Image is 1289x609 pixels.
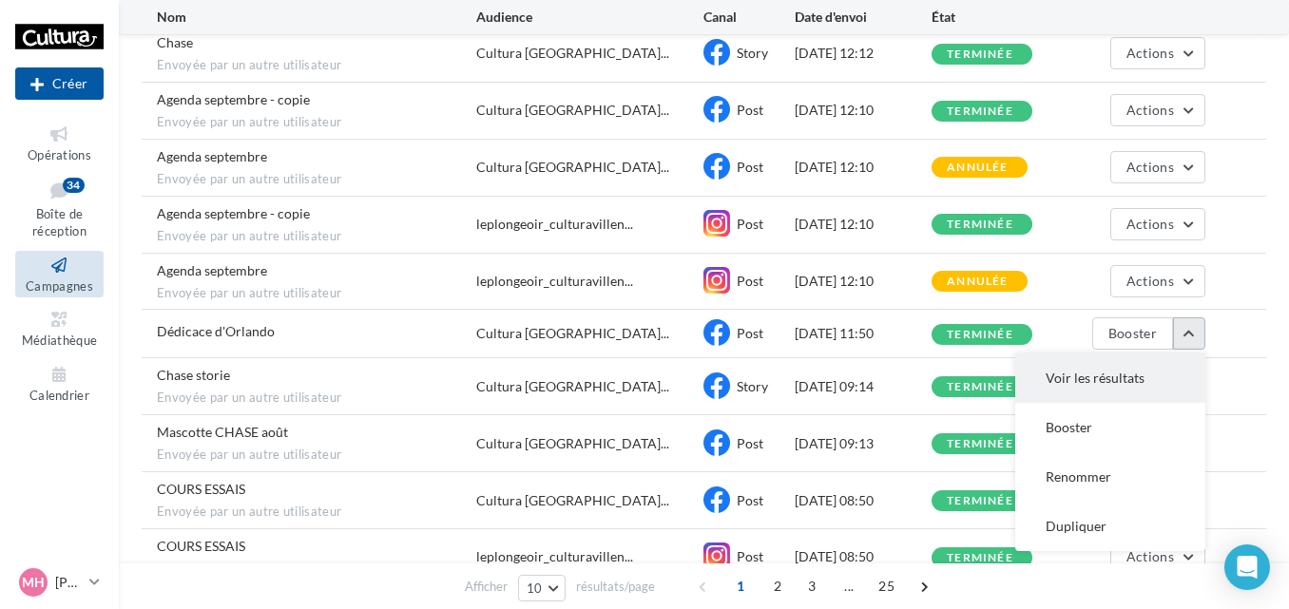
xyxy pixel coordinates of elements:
[1110,151,1205,183] button: Actions
[157,148,267,164] span: Agenda septembre
[795,272,932,291] div: [DATE] 12:10
[795,44,932,63] div: [DATE] 12:12
[1126,45,1174,61] span: Actions
[834,571,864,601] span: ...
[1126,159,1174,175] span: Actions
[15,174,104,243] a: Boîte de réception34
[947,381,1013,393] div: terminée
[1015,452,1205,502] button: Renommer
[157,323,275,339] span: Dédicace d'Orlando
[795,491,932,510] div: [DATE] 08:50
[576,578,655,596] span: résultats/page
[157,57,476,74] span: Envoyée par un autre utilisateur
[476,8,704,27] div: Audience
[476,547,633,566] span: leplongeoir_culturavillen...
[1126,102,1174,118] span: Actions
[1092,317,1173,350] button: Booster
[476,434,669,453] span: Cultura [GEOGRAPHIC_DATA]...
[157,171,476,188] span: Envoyée par un autre utilisateur
[737,216,763,232] span: Post
[737,492,763,508] span: Post
[703,8,795,27] div: Canal
[476,44,669,63] span: Cultura [GEOGRAPHIC_DATA]...
[157,205,310,221] span: Agenda septembre - copie
[1224,544,1270,590] div: Open Intercom Messenger
[1015,353,1205,403] button: Voir les résultats
[737,45,768,61] span: Story
[947,329,1013,341] div: terminée
[947,495,1013,507] div: terminée
[157,8,476,27] div: Nom
[476,491,669,510] span: Cultura [GEOGRAPHIC_DATA]...
[157,481,245,497] span: COURS ESSAIS
[1110,265,1205,297] button: Actions
[527,580,543,596] span: 10
[476,158,669,177] span: Cultura [GEOGRAPHIC_DATA]...
[737,273,763,289] span: Post
[32,206,87,239] span: Boîte de réception
[22,333,98,348] span: Médiathèque
[26,278,93,294] span: Campagnes
[737,102,763,118] span: Post
[157,262,267,278] span: Agenda septembre
[157,504,476,521] span: Envoyée par un autre utilisateur
[725,571,756,601] span: 1
[795,434,932,453] div: [DATE] 09:13
[15,67,104,100] div: Nouvelle campagne
[476,324,669,343] span: Cultura [GEOGRAPHIC_DATA]...
[28,147,91,162] span: Opérations
[947,219,1013,231] div: terminée
[1126,216,1174,232] span: Actions
[795,215,932,234] div: [DATE] 12:10
[1110,541,1205,573] button: Actions
[737,378,768,394] span: Story
[15,251,104,297] a: Campagnes
[157,424,288,440] span: Mascotte CHASE août
[737,548,763,564] span: Post
[795,547,932,566] div: [DATE] 08:50
[1126,273,1174,289] span: Actions
[737,435,763,451] span: Post
[932,8,1068,27] div: État
[157,228,476,245] span: Envoyée par un autre utilisateur
[1126,548,1174,564] span: Actions
[15,120,104,166] a: Opérations
[63,178,85,193] div: 34
[947,276,1008,288] div: annulée
[15,67,104,100] button: Créer
[797,571,827,601] span: 3
[476,377,669,396] span: Cultura [GEOGRAPHIC_DATA]...
[947,162,1008,174] div: annulée
[1015,502,1205,551] button: Dupliquer
[947,48,1013,61] div: terminée
[157,91,310,107] span: Agenda septembre - copie
[737,325,763,341] span: Post
[157,34,193,50] span: Chase
[795,101,932,120] div: [DATE] 12:10
[22,573,45,592] span: MH
[55,573,82,592] p: [PERSON_NAME]
[157,561,476,578] span: Envoyée par un autre utilisateur
[947,552,1013,564] div: terminée
[465,578,508,596] span: Afficher
[795,8,932,27] div: Date d'envoi
[476,272,633,291] span: leplongeoir_culturavillen...
[15,564,104,600] a: MH [PERSON_NAME]
[476,215,633,234] span: leplongeoir_culturavillen...
[1110,208,1205,240] button: Actions
[157,538,245,554] span: COURS ESSAIS
[157,285,476,302] span: Envoyée par un autre utilisateur
[737,159,763,175] span: Post
[795,158,932,177] div: [DATE] 12:10
[476,101,669,120] span: Cultura [GEOGRAPHIC_DATA]...
[947,438,1013,450] div: terminée
[15,305,104,352] a: Médiathèque
[871,571,902,601] span: 25
[157,367,230,383] span: Chase storie
[795,324,932,343] div: [DATE] 11:50
[157,390,476,407] span: Envoyée par un autre utilisateur
[29,388,89,403] span: Calendrier
[1110,37,1205,69] button: Actions
[1110,94,1205,126] button: Actions
[947,105,1013,118] div: terminée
